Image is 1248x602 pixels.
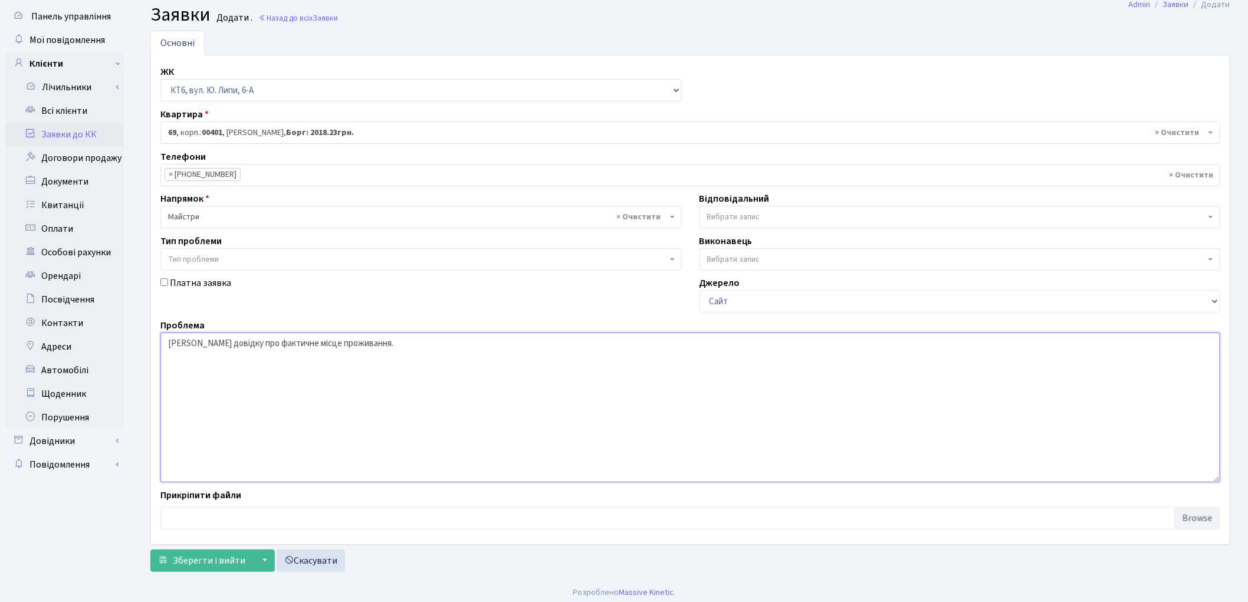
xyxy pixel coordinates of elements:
[160,107,209,121] label: Квартира
[6,382,124,406] a: Щоденник
[168,127,1206,139] span: <b>69</b>, корп.: <b>00401</b>, Кононенко Сергій Вікторович, <b>Борг: 2018.23грн.</b>
[169,169,173,180] span: ×
[6,288,124,311] a: Посвідчення
[6,123,124,146] a: Заявки до КК
[160,65,174,79] label: ЖК
[165,168,241,181] li: (067) 402-96-95
[6,335,124,358] a: Адреси
[160,318,205,333] label: Проблема
[6,311,124,335] a: Контакти
[258,12,338,24] a: Назад до всіхЗаявки
[6,28,124,52] a: Мої повідомлення
[1170,169,1214,181] span: Видалити всі елементи
[573,586,675,599] div: Розроблено .
[699,192,770,206] label: Відповідальний
[6,453,124,476] a: Повідомлення
[6,99,124,123] a: Всі клієнти
[313,12,338,24] span: Заявки
[6,241,124,264] a: Особові рахунки
[619,586,674,598] a: Massive Kinetic
[31,10,111,23] span: Панель управління
[160,150,206,164] label: Телефони
[6,170,124,193] a: Документи
[173,554,245,567] span: Зберегти і вийти
[168,211,667,223] span: Майстри
[168,254,219,265] span: Тип проблеми
[6,217,124,241] a: Оплати
[699,234,753,248] label: Виконавець
[29,34,105,47] span: Мої повідомлення
[707,211,760,223] span: Вибрати запис
[286,127,354,139] b: Борг: 2018.23грн.
[214,12,252,24] small: Додати .
[168,127,176,139] b: 69
[6,52,124,75] a: Клієнти
[170,276,231,290] label: Платна заявка
[6,193,124,217] a: Квитанції
[160,488,241,502] label: Прикріпити файли
[160,192,209,206] label: Напрямок
[14,75,124,99] a: Лічильники
[6,358,124,382] a: Автомобілі
[160,206,682,228] span: Майстри
[6,406,124,429] a: Порушення
[150,550,253,572] button: Зберегти і вийти
[6,146,124,170] a: Договори продажу
[6,264,124,288] a: Орендарі
[150,31,205,55] a: Основні
[6,5,124,28] a: Панель управління
[277,550,345,572] a: Скасувати
[1155,127,1200,139] span: Видалити всі елементи
[617,211,661,223] span: Видалити всі елементи
[6,429,124,453] a: Довідники
[160,121,1220,144] span: <b>69</b>, корп.: <b>00401</b>, Кононенко Сергій Вікторович, <b>Борг: 2018.23грн.</b>
[699,276,740,290] label: Джерело
[160,234,222,248] label: Тип проблеми
[707,254,760,265] span: Вибрати запис
[202,127,222,139] b: 00401
[150,1,211,28] span: Заявки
